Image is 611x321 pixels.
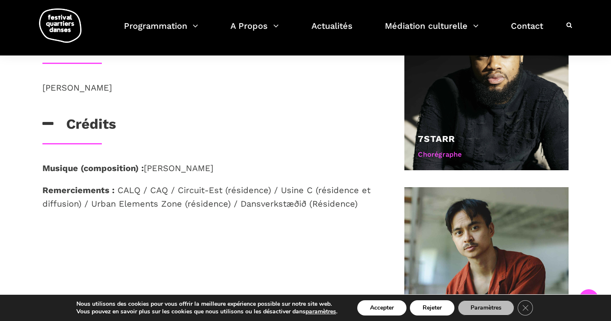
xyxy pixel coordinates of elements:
div: Chorégraphe [418,149,555,160]
button: Accepter [357,300,406,315]
a: Actualités [311,19,353,44]
button: paramètres [305,308,336,315]
button: Close GDPR Cookie Banner [518,300,533,315]
b: Musique (composition) : [42,163,144,173]
p: Nous utilisons des cookies pour vous offrir la meilleure expérience possible sur notre site web. [76,300,337,308]
a: Médiation culturelle [385,19,479,44]
a: Contact [511,19,543,44]
button: Paramètres [458,300,514,315]
a: Programmation [124,19,198,44]
strong: Remerciements : [42,185,115,195]
span: CALQ / CAQ / Circuit-Est (résidence) / Usine C (résidence et diffusion) / Urban Elements Zone (ré... [42,185,370,209]
p: Vous pouvez en savoir plus sur les cookies que nous utilisons ou les désactiver dans . [76,308,337,315]
a: 7starr [418,133,455,144]
a: A Propos [230,19,279,44]
p: [PERSON_NAME] [42,81,377,94]
button: Rejeter [410,300,454,315]
img: logo-fqd-med [39,8,81,43]
h3: Crédits [42,116,116,137]
p: [PERSON_NAME] [42,161,377,175]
